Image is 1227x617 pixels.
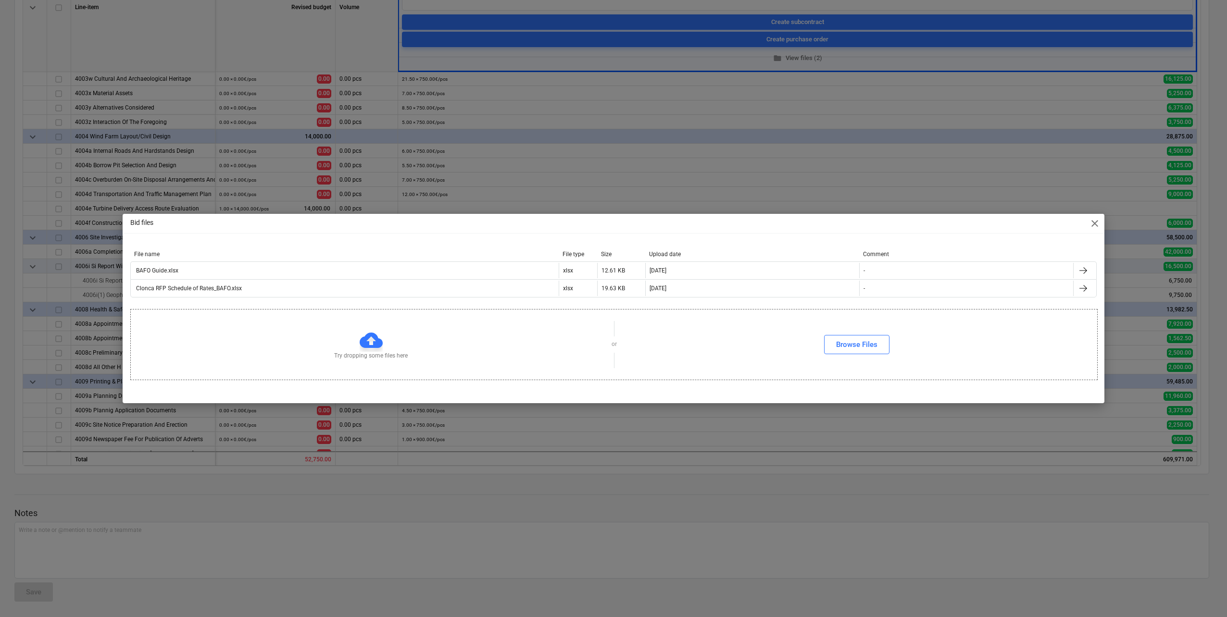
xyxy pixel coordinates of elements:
[135,285,242,292] div: Clonca RFP Schedule of Rates_BAFO.xlsx
[863,251,1069,258] div: Comment
[130,218,153,228] p: Bid files
[130,309,1098,380] div: Try dropping some files hereorBrowse Files
[836,338,877,351] div: Browse Files
[824,335,889,354] button: Browse Files
[649,251,855,258] div: Upload date
[1089,218,1101,229] span: close
[601,251,641,258] div: Size
[1179,571,1227,617] iframe: Chat Widget
[563,251,593,258] div: File type
[134,251,555,258] div: File name
[612,340,617,348] p: or
[563,285,573,292] div: xlsx
[650,285,666,292] div: [DATE]
[864,267,865,274] div: -
[135,267,178,274] div: BAFO Guide.xlsx
[864,285,865,292] div: -
[334,352,408,360] p: Try dropping some files here
[563,267,573,274] div: xlsx
[601,267,625,274] div: 12.61 KB
[601,285,625,292] div: 19.63 KB
[650,267,666,274] div: [DATE]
